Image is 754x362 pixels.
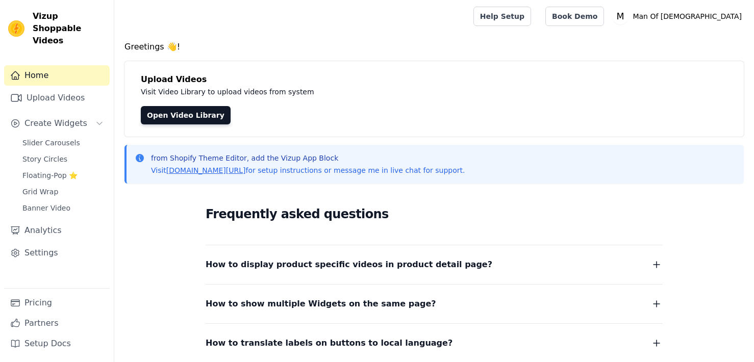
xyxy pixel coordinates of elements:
[206,204,663,224] h2: Frequently asked questions
[4,333,110,354] a: Setup Docs
[22,138,80,148] span: Slider Carousels
[206,297,663,311] button: How to show multiple Widgets on the same page?
[22,203,70,213] span: Banner Video
[16,168,110,183] a: Floating-Pop ⭐
[22,187,58,197] span: Grid Wrap
[4,113,110,134] button: Create Widgets
[16,136,110,150] a: Slider Carousels
[4,65,110,86] a: Home
[124,41,744,53] h4: Greetings 👋!
[151,153,465,163] p: from Shopify Theme Editor, add the Vizup App Block
[16,185,110,199] a: Grid Wrap
[473,7,531,26] a: Help Setup
[22,170,78,180] span: Floating-Pop ⭐
[617,11,624,21] text: M
[206,336,663,350] button: How to translate labels on buttons to local language?
[629,7,746,25] p: Man Of [DEMOGRAPHIC_DATA]
[33,10,106,47] span: Vizup Shoppable Videos
[4,293,110,313] a: Pricing
[206,297,436,311] span: How to show multiple Widgets on the same page?
[612,7,746,25] button: M Man Of [DEMOGRAPHIC_DATA]
[4,88,110,108] a: Upload Videos
[206,257,663,272] button: How to display product specific videos in product detail page?
[141,73,727,86] h4: Upload Videos
[4,220,110,241] a: Analytics
[16,201,110,215] a: Banner Video
[16,152,110,166] a: Story Circles
[141,86,598,98] p: Visit Video Library to upload videos from system
[545,7,604,26] a: Book Demo
[206,257,492,272] span: How to display product specific videos in product detail page?
[24,117,87,130] span: Create Widgets
[4,313,110,333] a: Partners
[22,154,67,164] span: Story Circles
[141,106,231,124] a: Open Video Library
[166,166,246,174] a: [DOMAIN_NAME][URL]
[4,243,110,263] a: Settings
[206,336,453,350] span: How to translate labels on buttons to local language?
[151,165,465,175] p: Visit for setup instructions or message me in live chat for support.
[8,20,24,37] img: Vizup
